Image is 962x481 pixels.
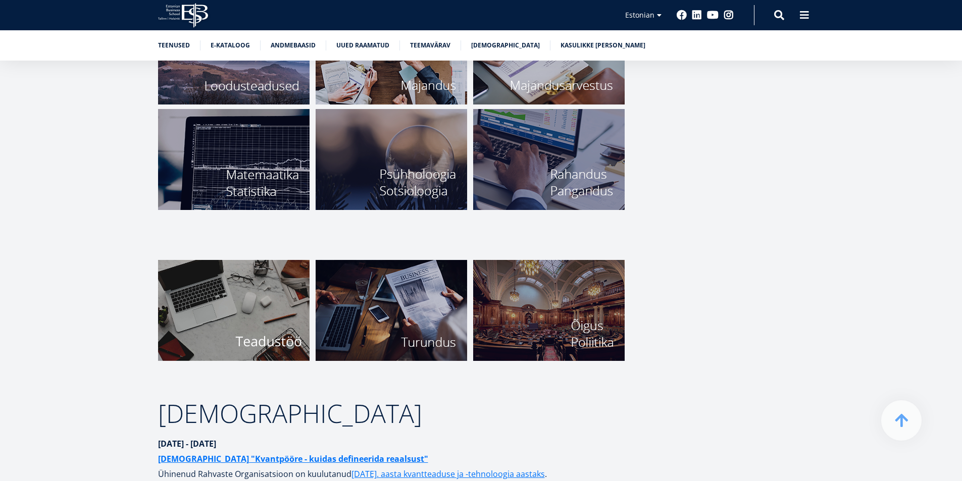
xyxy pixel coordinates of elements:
[473,109,625,210] img: 12. Rahandus.png
[692,10,702,20] a: Linkedin
[158,451,428,466] a: [DEMOGRAPHIC_DATA] "Kvantpööre - kuidas defineerida reaalsust"
[410,40,450,50] a: Teemavärav
[158,109,310,210] img: 10. Matemaatika.png
[211,40,250,50] a: E-kataloog
[316,260,467,361] img: 14. Turundus.png
[158,401,638,426] h2: [DEMOGRAPHIC_DATA]
[336,40,389,50] a: Uued raamatud
[158,438,428,464] strong: [DATE] - [DATE]
[561,40,645,50] a: Kasulikke [PERSON_NAME]
[471,40,540,50] a: [DEMOGRAPHIC_DATA]
[316,109,467,210] img: 11. Psühholoogia.png
[158,40,190,50] a: Teenused
[271,40,316,50] a: Andmebaasid
[724,10,734,20] a: Instagram
[707,10,719,20] a: Youtube
[473,260,625,361] img: 15. Õigus.png
[677,10,687,20] a: Facebook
